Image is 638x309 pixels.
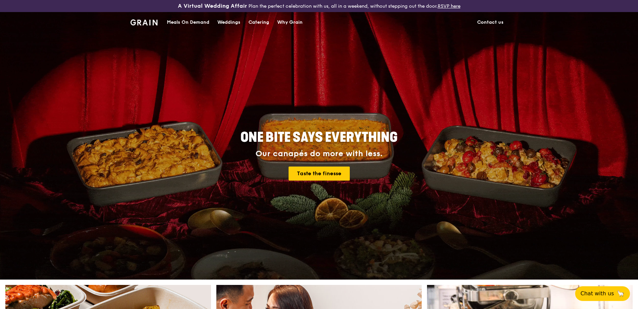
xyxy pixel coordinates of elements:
a: Why Grain [273,12,307,32]
a: RSVP here [438,3,460,9]
a: Catering [244,12,273,32]
span: ONE BITE SAYS EVERYTHING [240,129,398,145]
a: Taste the finesse [289,167,350,181]
div: Why Grain [277,12,303,32]
h3: A Virtual Wedding Affair [178,3,247,9]
span: Chat with us [580,290,614,298]
div: Meals On Demand [167,12,209,32]
div: Weddings [217,12,240,32]
button: Chat with us🦙 [575,286,630,301]
div: Plan the perfect celebration with us, all in a weekend, without stepping out the door. [126,3,512,9]
div: Our canapés do more with less. [199,149,439,159]
a: Contact us [473,12,508,32]
span: 🦙 [617,290,625,298]
div: Catering [248,12,269,32]
img: Grain [130,19,157,25]
a: GrainGrain [130,12,157,32]
a: Weddings [213,12,244,32]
